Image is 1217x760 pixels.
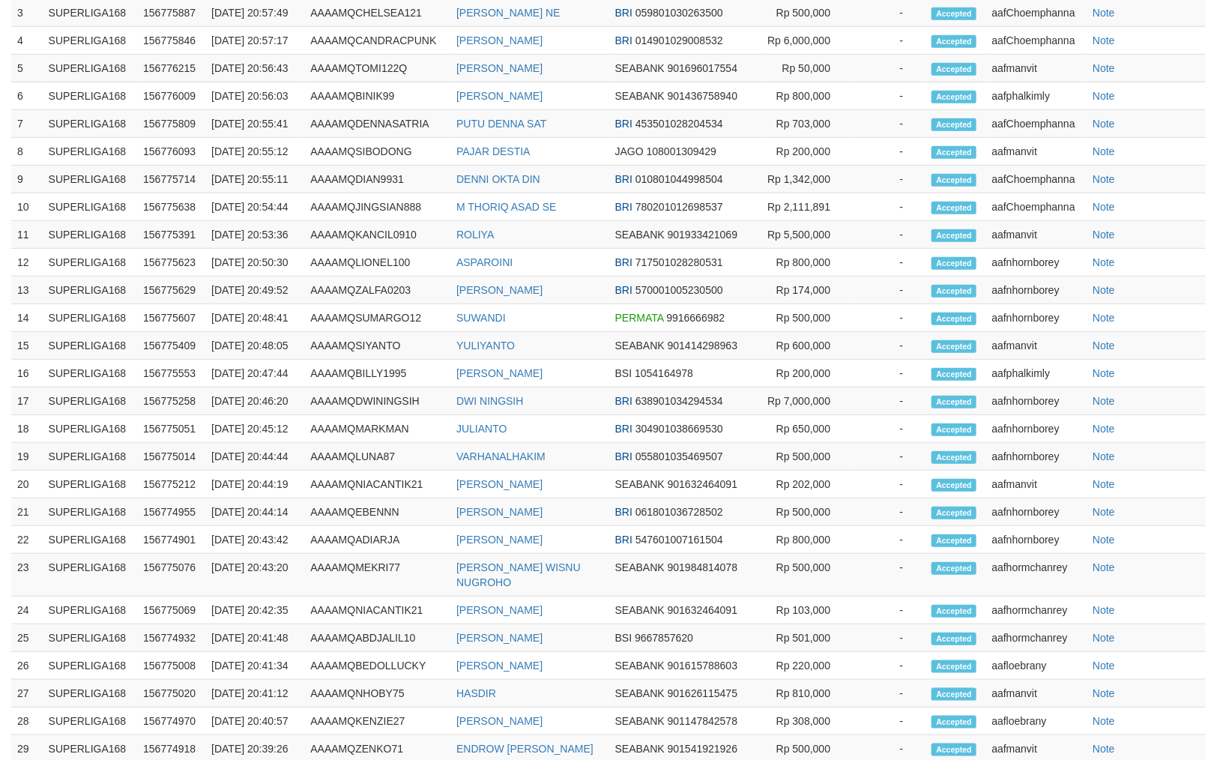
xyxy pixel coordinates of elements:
span: 901632464091 [668,604,737,616]
td: - [853,166,925,193]
td: AAAAMQBILLY1995 [304,360,450,387]
td: AAAAMQJINGSIAN888 [304,193,450,221]
td: AAAAMQSIBODONG [304,138,450,166]
td: [DATE] 20:56:43 [205,55,304,82]
td: [DATE] 20:49:52 [205,277,304,304]
span: 010801044998504 [635,173,723,185]
span: 780201012698537 [635,201,723,213]
a: Note [1093,229,1115,241]
a: Note [1093,687,1115,699]
a: DWI NINGSIH [456,395,523,407]
td: [DATE] 20:43:42 [205,526,304,554]
td: 17 [11,387,43,415]
td: Rp 800,000 [761,82,854,110]
td: 9 [11,166,43,193]
td: 156776215 [137,55,205,82]
a: Note [1093,478,1115,490]
td: Rp 500,000 [761,554,854,597]
td: [DATE] 20:48:41 [205,304,304,332]
td: - [853,221,925,249]
td: 21 [11,498,43,526]
span: Accepted [931,257,976,270]
a: Note [1093,604,1115,616]
a: Note [1093,201,1115,213]
td: SUPERLIGA168 [43,526,137,554]
td: 156774955 [137,498,205,526]
a: SUWANDI [456,312,506,324]
td: aafnhornborey [986,387,1087,415]
td: SUPERLIGA168 [43,55,137,82]
td: - [853,55,925,82]
td: 156775553 [137,360,205,387]
span: SEABANK [615,90,665,102]
a: [PERSON_NAME] [456,367,543,379]
span: Accepted [931,479,976,492]
span: BRI [615,201,632,213]
td: aafmanvit [986,55,1087,82]
td: 156775258 [137,387,205,415]
td: aafmanvit [986,332,1087,360]
span: 547601007161504 [635,534,723,546]
td: [DATE] 20:57:17 [205,27,304,55]
td: 22 [11,526,43,554]
td: - [853,82,925,110]
td: 156775607 [137,304,205,332]
td: Rp 2,111,891 [761,193,854,221]
td: [DATE] 20:55:12 [205,138,304,166]
td: 7 [11,110,43,138]
td: SUPERLIGA168 [43,387,137,415]
td: AAAAMQNIACANTIK21 [304,597,450,624]
td: - [853,498,925,526]
td: aafnhornborey [986,498,1087,526]
td: - [853,110,925,138]
td: AAAAMQCANDRACPUNK [304,27,450,55]
td: SUPERLIGA168 [43,597,137,624]
td: 20 [11,471,43,498]
td: [DATE] 20:43:20 [205,554,304,597]
span: BRI [615,118,632,130]
td: [DATE] 20:47:44 [205,360,304,387]
span: BRI [615,284,632,296]
td: [DATE] 20:41:48 [205,624,304,652]
td: AAAAMQDWININGSIH [304,387,450,415]
span: 059801030263500 [635,7,723,19]
td: aafChoemphanna [986,193,1087,221]
span: Accepted [931,340,976,353]
span: 901436758940 [668,90,737,102]
span: 901933421069 [668,229,737,241]
td: SUPERLIGA168 [43,443,137,471]
a: ASPAROINI [456,256,513,268]
td: AAAAMQLIONEL100 [304,249,450,277]
td: 156775714 [137,166,205,193]
a: Note [1093,715,1115,727]
a: M THORIQ ASAD SE [456,201,557,213]
td: 5 [11,55,43,82]
td: SUPERLIGA168 [43,221,137,249]
span: Accepted [931,35,976,48]
td: Rp 7,000,000 [761,387,854,415]
span: 055801035469507 [635,450,723,462]
td: 156775409 [137,332,205,360]
span: 9916666982 [666,312,725,324]
span: 717501028280531 [635,256,723,268]
a: Note [1093,7,1115,19]
a: [PERSON_NAME] [456,534,543,546]
td: SUPERLIGA168 [43,471,137,498]
td: AAAAMQMARKMAN [304,415,450,443]
td: - [853,138,925,166]
td: Rp 500,000 [761,498,854,526]
a: Note [1093,145,1115,157]
td: - [853,360,925,387]
td: - [853,415,925,443]
span: Accepted [931,174,976,187]
span: Accepted [931,118,976,131]
td: aafChoemphanna [986,166,1087,193]
td: - [853,597,925,624]
td: 156775014 [137,443,205,471]
td: 24 [11,597,43,624]
td: - [853,249,925,277]
span: SEABANK [615,604,665,616]
td: SUPERLIGA168 [43,277,137,304]
a: [PERSON_NAME] NE [456,7,560,19]
td: aafmanvit [986,138,1087,166]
